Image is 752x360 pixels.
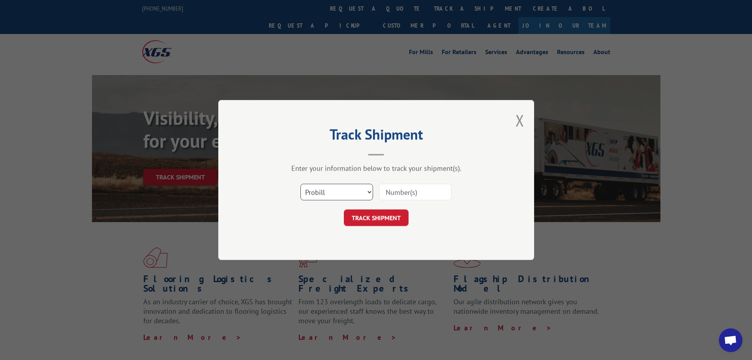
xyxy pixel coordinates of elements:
div: Open chat [719,328,743,352]
div: Enter your information below to track your shipment(s). [258,164,495,173]
button: TRACK SHIPMENT [344,209,409,226]
input: Number(s) [379,184,452,200]
button: Close modal [516,110,524,131]
h2: Track Shipment [258,129,495,144]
